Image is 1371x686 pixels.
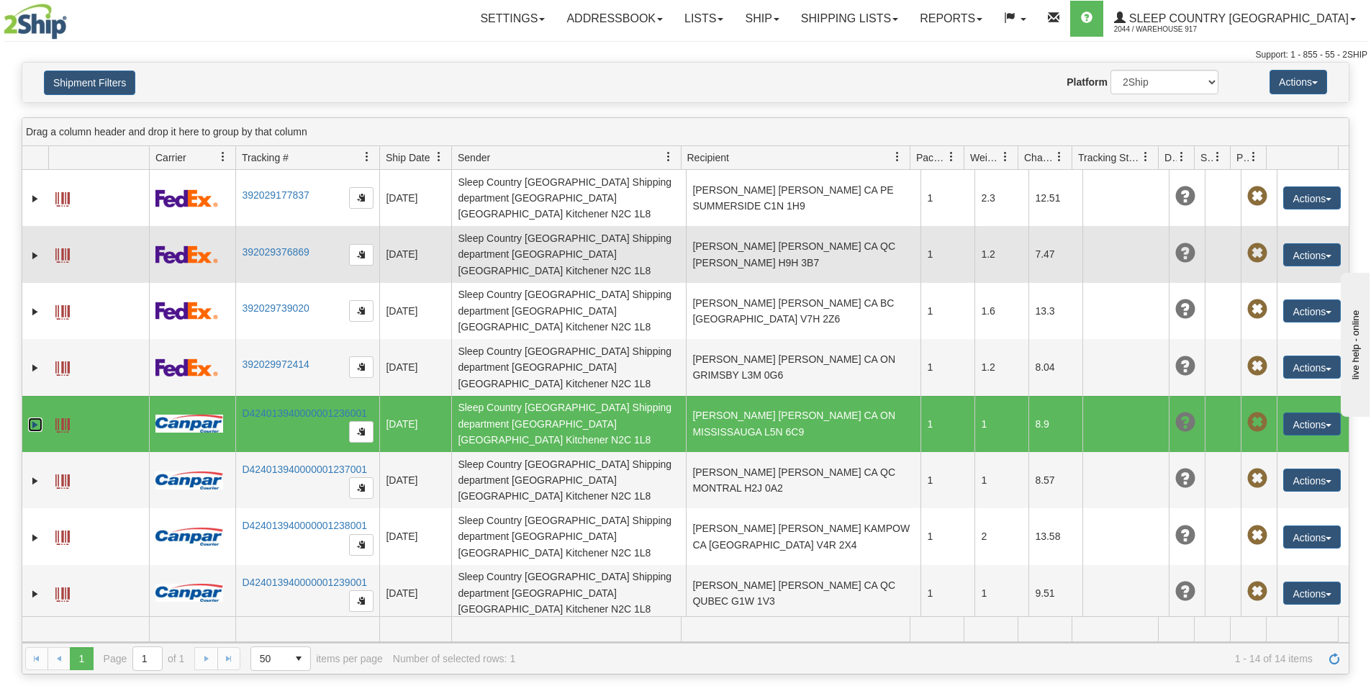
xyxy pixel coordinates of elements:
[993,145,1018,169] a: Weight filter column settings
[974,508,1028,564] td: 2
[242,577,367,588] a: D424013940000001239001
[1247,412,1267,433] span: Pickup Not Assigned
[55,242,70,265] a: Label
[28,361,42,375] a: Expand
[1247,243,1267,263] span: Pickup Not Assigned
[686,565,920,621] td: [PERSON_NAME] [PERSON_NAME] CA QC QUBEC G1W 1V3
[260,651,279,666] span: 50
[155,150,186,165] span: Carrier
[349,244,374,266] button: Copy to clipboard
[11,12,133,23] div: live help - online
[133,647,162,670] input: Page 1
[242,246,309,258] a: 392029376869
[451,396,686,452] td: Sleep Country [GEOGRAPHIC_DATA] Shipping department [GEOGRAPHIC_DATA] [GEOGRAPHIC_DATA] Kitchener...
[1103,1,1367,37] a: Sleep Country [GEOGRAPHIC_DATA] 2044 / Warehouse 917
[451,452,686,508] td: Sleep Country [GEOGRAPHIC_DATA] Shipping department [GEOGRAPHIC_DATA] [GEOGRAPHIC_DATA] Kitchener...
[686,283,920,339] td: [PERSON_NAME] [PERSON_NAME] CA BC [GEOGRAPHIC_DATA] V7H 2Z6
[974,283,1028,339] td: 1.6
[1175,469,1195,489] span: Unknown
[379,226,451,282] td: [DATE]
[349,356,374,378] button: Copy to clipboard
[451,170,686,226] td: Sleep Country [GEOGRAPHIC_DATA] Shipping department [GEOGRAPHIC_DATA] [GEOGRAPHIC_DATA] Kitchener...
[155,358,218,376] img: 2 - FedEx Express®
[686,396,920,452] td: [PERSON_NAME] [PERSON_NAME] CA ON MISSISSAUGA L5N 6C9
[349,421,374,443] button: Copy to clipboard
[686,508,920,564] td: [PERSON_NAME] [PERSON_NAME] KAMPOW CA [GEOGRAPHIC_DATA] V4R 2X4
[242,358,309,370] a: 392029972414
[155,189,218,207] img: 2 - FedEx Express®
[451,339,686,395] td: Sleep Country [GEOGRAPHIC_DATA] Shipping department [GEOGRAPHIC_DATA] [GEOGRAPHIC_DATA] Kitchener...
[1164,150,1177,165] span: Delivery Status
[1338,269,1370,416] iframe: chat widget
[686,226,920,282] td: [PERSON_NAME] [PERSON_NAME] CA QC [PERSON_NAME] H9H 3B7
[970,150,1000,165] span: Weight
[55,412,70,435] a: Label
[55,355,70,378] a: Label
[386,150,430,165] span: Ship Date
[1247,186,1267,207] span: Pickup Not Assigned
[939,145,964,169] a: Packages filter column settings
[55,468,70,491] a: Label
[920,508,974,564] td: 1
[1283,243,1341,266] button: Actions
[155,245,218,263] img: 2 - FedEx Express®
[4,4,67,40] img: logo2044.jpg
[1047,145,1072,169] a: Charge filter column settings
[28,304,42,319] a: Expand
[355,145,379,169] a: Tracking # filter column settings
[1114,22,1222,37] span: 2044 / Warehouse 917
[250,646,383,671] span: items per page
[1169,145,1194,169] a: Delivery Status filter column settings
[790,1,909,37] a: Shipping lists
[28,587,42,601] a: Expand
[687,150,729,165] span: Recipient
[44,71,135,95] button: Shipment Filters
[1028,508,1082,564] td: 13.58
[1134,145,1158,169] a: Tracking Status filter column settings
[1175,412,1195,433] span: Unknown
[1283,299,1341,322] button: Actions
[1067,75,1108,89] label: Platform
[920,452,974,508] td: 1
[287,647,310,670] span: select
[211,145,235,169] a: Carrier filter column settings
[974,396,1028,452] td: 1
[1126,12,1349,24] span: Sleep Country [GEOGRAPHIC_DATA]
[734,1,789,37] a: Ship
[155,471,223,489] img: 14 - Canpar
[1205,145,1230,169] a: Shipment Issues filter column settings
[349,534,374,556] button: Copy to clipboard
[4,49,1367,61] div: Support: 1 - 855 - 55 - 2SHIP
[974,170,1028,226] td: 2.3
[349,477,374,499] button: Copy to clipboard
[349,300,374,322] button: Copy to clipboard
[70,647,93,670] span: Page 1
[427,145,451,169] a: Ship Date filter column settings
[155,415,223,433] img: 14 - Canpar
[1175,356,1195,376] span: Unknown
[250,646,311,671] span: Page sizes drop down
[920,565,974,621] td: 1
[1236,150,1249,165] span: Pickup Status
[349,187,374,209] button: Copy to clipboard
[686,339,920,395] td: [PERSON_NAME] [PERSON_NAME] CA ON GRIMSBY L3M 0G6
[974,452,1028,508] td: 1
[155,302,218,320] img: 2 - FedEx Express®
[556,1,674,37] a: Addressbook
[1283,186,1341,209] button: Actions
[1283,525,1341,549] button: Actions
[379,170,451,226] td: [DATE]
[920,283,974,339] td: 1
[1247,525,1267,546] span: Pickup Not Assigned
[242,150,289,165] span: Tracking #
[974,226,1028,282] td: 1.2
[28,474,42,488] a: Expand
[379,452,451,508] td: [DATE]
[1247,356,1267,376] span: Pickup Not Assigned
[28,191,42,206] a: Expand
[1283,469,1341,492] button: Actions
[28,418,42,432] a: Expand
[55,299,70,322] a: Label
[451,565,686,621] td: Sleep Country [GEOGRAPHIC_DATA] Shipping department [GEOGRAPHIC_DATA] [GEOGRAPHIC_DATA] Kitchener...
[920,170,974,226] td: 1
